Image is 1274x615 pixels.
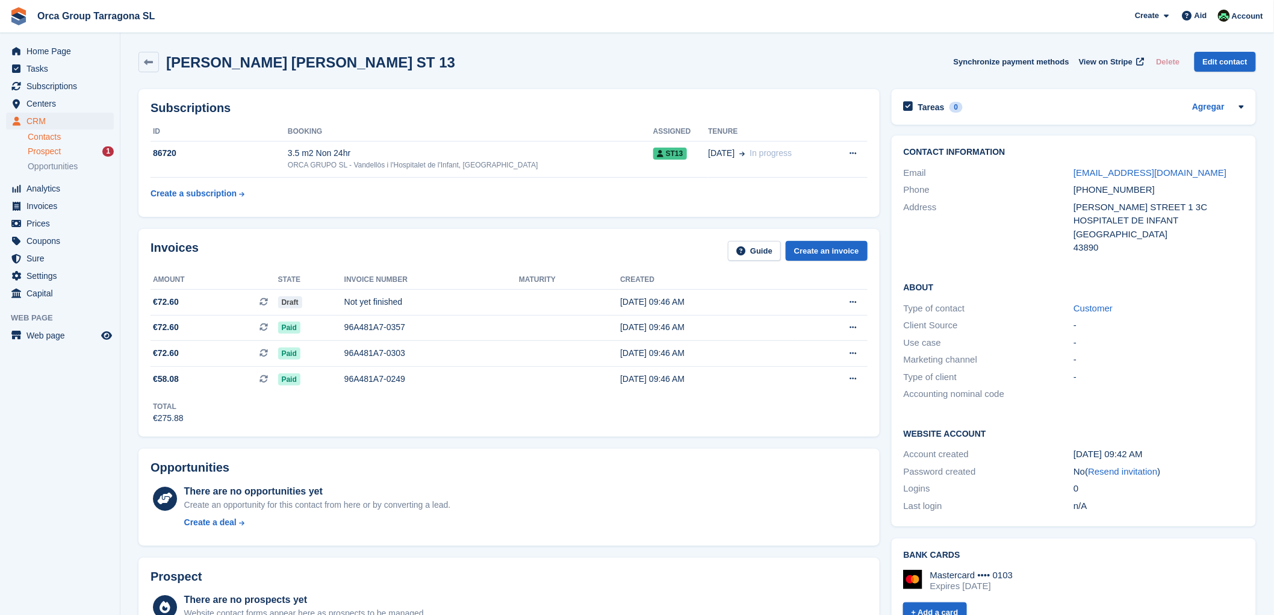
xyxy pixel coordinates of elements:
a: menu [6,267,114,284]
font: Paid [282,375,297,384]
a: View on Stripe [1074,52,1147,72]
a: menu [6,327,114,344]
font: ID [153,127,160,136]
a: menu [6,95,114,112]
font: 96A481A7-0303 [344,348,405,358]
font: 0 [1074,483,1078,493]
font: Password created [904,466,976,476]
a: Customer [1074,303,1113,313]
a: menu [6,215,114,232]
font: Delete [1157,57,1180,66]
font: Capital [26,289,53,298]
font: There are no prospects yet [184,595,308,605]
font: Guide [750,246,772,255]
font: Coupons [26,236,60,246]
a: Resend invitation [1089,466,1158,476]
font: 96A481A7-0357 [344,322,405,332]
font: Create a subscription [151,189,237,198]
font: Logins [904,483,930,493]
font: €72.60 [153,322,179,332]
a: Store Preview [99,328,114,343]
font: Invoices [26,201,57,211]
font: ( [1086,466,1089,476]
font: Subscriptions [151,101,231,114]
font: Marketing channel [904,354,978,364]
font: Create an invoice [794,246,859,255]
a: menu [6,250,114,267]
font: 1 [106,147,110,155]
font: Bank cards [904,550,960,560]
button: Delete [1152,52,1185,72]
font: Amount [153,275,185,284]
font: [PERSON_NAME] [PERSON_NAME] ST 13 [166,54,455,70]
font: Type of contact [904,303,965,313]
font: Draft [282,298,299,307]
font: - [1074,320,1077,330]
font: [DATE] 09:46 AM [620,297,685,307]
font: Last login [904,501,942,511]
font: 96A481A7-0249 [344,374,405,384]
font: Contact information [904,147,1005,157]
font: [DATE] 09:46 AM [620,348,685,358]
h2: Tareas [918,102,945,113]
a: Prospect 1 [28,145,114,158]
a: Guide [728,241,781,261]
font: No [1074,466,1085,476]
font: Use case [904,337,942,348]
font: Paid [282,323,297,332]
font: Total [153,402,176,411]
font: [GEOGRAPHIC_DATA] [1074,229,1167,239]
a: menu [6,198,114,214]
font: - [1074,372,1077,382]
a: Create an invoice [786,241,868,261]
font: Web page [11,313,53,322]
font: Orca Group Tarragona SL [37,11,155,21]
a: menu [6,78,114,95]
font: There are no opportunities yet [184,486,323,496]
font: Mastercard •••• 0103 [930,570,1013,580]
a: menu [6,43,114,60]
font: Website account [904,429,986,439]
font: Create a deal [184,517,237,527]
font: [PHONE_NUMBER] [1074,184,1155,195]
a: Contacts [28,131,114,143]
font: About [904,283,934,292]
font: Accounting nominal code [904,389,1005,399]
font: Created [620,275,654,284]
font: State [278,275,301,284]
a: Edit contact [1195,52,1256,72]
font: [PERSON_NAME] STREET 1 3C [1074,202,1207,212]
font: Email [904,167,927,178]
font: Address [904,202,937,212]
font: Type of client [904,372,957,382]
font: - [1074,354,1077,364]
font: - [1074,337,1077,348]
font: Opportunities [151,461,229,474]
a: Create a deal [184,516,451,529]
img: Mastercard Logo [903,570,922,589]
font: 3.5 m2 Non 24hr [288,148,350,158]
font: [DATE] 09:46 AM [620,374,685,384]
font: Create an opportunity for this contact from here or by converting a lead. [184,500,451,510]
a: menu [6,285,114,302]
a: Opportunities [28,160,114,173]
font: ORCA GRUPO SL - Vandellòs i l'Hospitalet de l'Infant, [GEOGRAPHIC_DATA] [288,161,538,169]
font: 43890 [1074,242,1099,252]
a: Orca Group Tarragona SL [33,6,160,26]
font: Settings [26,271,57,281]
img: stora-icon-8386f47178a22dfd0bd8f6a31ec36ba5ce8667c1dd55bd0f319d3a0aa187defe.svg [10,7,28,25]
font: Aid [1195,11,1207,20]
a: [EMAIL_ADDRESS][DOMAIN_NAME] [1074,167,1226,178]
font: Not yet finished [344,297,403,307]
font: Web page [26,331,65,340]
font: Create [1135,11,1159,20]
font: Booking [288,127,322,136]
div: 0 [949,102,963,113]
a: menu [6,233,114,249]
font: €72.60 [153,348,179,358]
font: Opportunities [28,161,78,171]
font: In progress [750,148,792,158]
font: Invoice number [344,275,408,284]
